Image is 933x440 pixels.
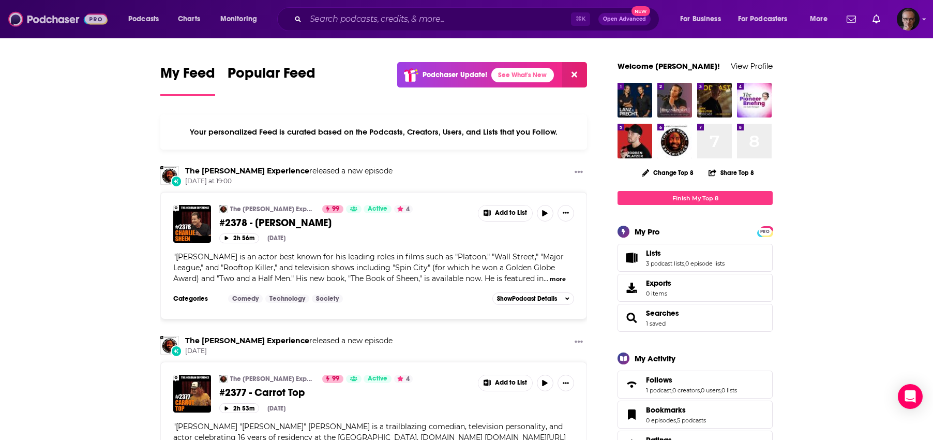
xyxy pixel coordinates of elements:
[495,379,527,387] span: Add to List
[897,8,920,31] span: Logged in as experts2podcasts
[332,374,339,384] span: 99
[228,64,315,96] a: Popular Feed
[364,205,392,213] a: Active
[646,309,679,318] span: Searches
[491,68,554,82] a: See What's New
[646,278,671,288] span: Exports
[173,252,564,283] span: "
[897,8,920,31] img: User Profile
[160,64,215,96] a: My Feed
[598,13,651,25] button: Open AdvancedNew
[558,375,574,391] button: Show More Button
[287,7,669,31] div: Search podcasts, credits, & more...
[185,336,309,345] a: The Joe Rogan Experience
[230,205,315,213] a: The [PERSON_NAME] Experience
[759,227,771,235] a: PRO
[219,205,228,213] img: The Joe Rogan Experience
[544,274,548,283] span: ...
[306,11,571,27] input: Search podcasts, credits, & more...
[394,375,413,383] button: 4
[160,114,587,150] div: Your personalized Feed is curated based on the Podcasts, Creators, Users, and Lists that you Follow.
[731,11,803,27] button: open menu
[603,17,646,22] span: Open Advanced
[708,163,755,183] button: Share Top 8
[697,83,732,118] img: Der Dirk Kreuter Podcast
[636,166,700,179] button: Change Top 8
[646,387,671,394] a: 1 podcast
[364,375,392,383] a: Active
[618,401,773,429] span: Bookmarks
[618,61,720,71] a: Welcome [PERSON_NAME]!
[720,387,721,394] span: ,
[497,295,557,302] span: Show Podcast Details
[646,320,666,327] a: 1 saved
[618,83,652,118] img: LANZ & PRECHT
[8,9,108,29] img: Podchaser - Follow, Share and Rate Podcasts
[173,252,564,283] span: [PERSON_NAME] is an actor best known for his leading roles in films such as "Platoon," "Wall Stre...
[621,377,642,392] a: Follows
[171,11,206,27] a: Charts
[160,336,179,355] img: The Joe Rogan Experience
[171,175,182,187] div: New Episode
[684,260,685,267] span: ,
[368,374,387,384] span: Active
[160,64,215,88] span: My Feed
[738,12,788,26] span: For Podcasters
[646,405,686,415] span: Bookmarks
[671,387,672,394] span: ,
[219,216,471,229] a: #2378 - [PERSON_NAME]
[121,11,172,27] button: open menu
[618,244,773,272] span: Lists
[621,251,642,265] a: Lists
[842,10,860,28] a: Show notifications dropdown
[558,205,574,222] button: Show More Button
[478,206,532,221] button: Show More Button
[185,166,309,175] a: The Joe Rogan Experience
[570,336,587,349] button: Show More Button
[621,407,642,422] a: Bookmarks
[810,12,827,26] span: More
[631,6,650,16] span: New
[322,205,343,213] a: 99
[570,166,587,179] button: Show More Button
[646,405,706,415] a: Bookmarks
[618,124,652,158] img: Doppelter Espresso
[394,205,413,213] button: 4
[868,10,884,28] a: Show notifications dropdown
[423,70,487,79] p: Podchaser Update!
[618,304,773,332] span: Searches
[680,12,721,26] span: For Business
[618,274,773,302] a: Exports
[322,375,343,383] a: 99
[495,209,527,217] span: Add to List
[571,12,590,26] span: ⌘ K
[700,387,701,394] span: ,
[898,384,923,409] div: Open Intercom Messenger
[178,12,200,26] span: Charts
[657,124,692,158] img: The Joe Rogan Experience
[219,216,332,229] span: #2378 - [PERSON_NAME]
[173,375,211,413] img: #2377 - Carrot Top
[219,403,259,413] button: 2h 53m
[219,375,228,383] img: The Joe Rogan Experience
[213,11,270,27] button: open menu
[803,11,840,27] button: open menu
[228,64,315,88] span: Popular Feed
[220,12,257,26] span: Monitoring
[171,345,182,357] div: New Episode
[635,227,660,237] div: My Pro
[160,166,179,185] img: The Joe Rogan Experience
[646,375,737,385] a: Follows
[219,386,305,399] span: #2377 - Carrot Top
[657,83,692,118] img: {ungeskriptet} - Gespräche, die dich weiter bringen
[673,11,734,27] button: open menu
[185,336,393,346] h3: released a new episode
